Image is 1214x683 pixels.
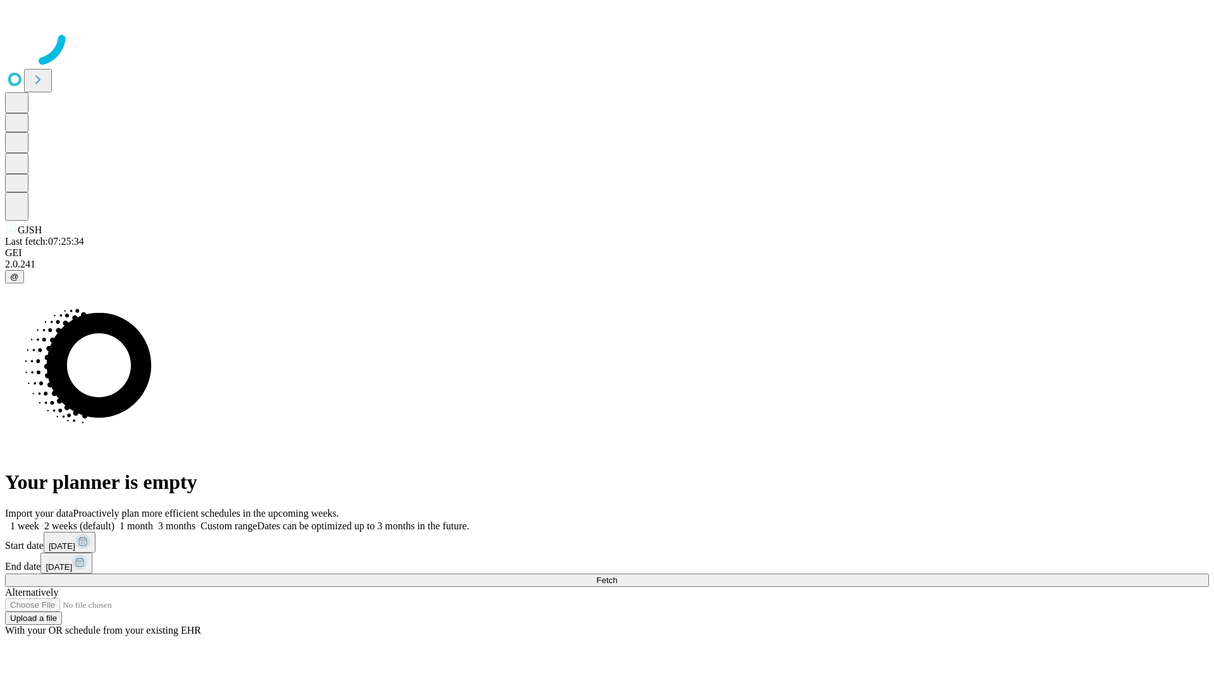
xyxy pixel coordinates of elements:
[5,508,73,519] span: Import your data
[5,247,1209,259] div: GEI
[40,553,92,574] button: [DATE]
[5,532,1209,553] div: Start date
[200,520,257,531] span: Custom range
[10,520,39,531] span: 1 week
[5,553,1209,574] div: End date
[5,574,1209,587] button: Fetch
[46,562,72,572] span: [DATE]
[5,625,201,636] span: With your OR schedule from your existing EHR
[49,541,75,551] span: [DATE]
[5,236,84,247] span: Last fetch: 07:25:34
[5,587,58,598] span: Alternatively
[120,520,153,531] span: 1 month
[18,225,42,235] span: GJSH
[5,270,24,283] button: @
[5,259,1209,270] div: 2.0.241
[158,520,195,531] span: 3 months
[596,575,617,585] span: Fetch
[5,612,62,625] button: Upload a file
[44,532,95,553] button: [DATE]
[44,520,114,531] span: 2 weeks (default)
[10,272,19,281] span: @
[73,508,339,519] span: Proactively plan more efficient schedules in the upcoming weeks.
[5,471,1209,494] h1: Your planner is empty
[257,520,469,531] span: Dates can be optimized up to 3 months in the future.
